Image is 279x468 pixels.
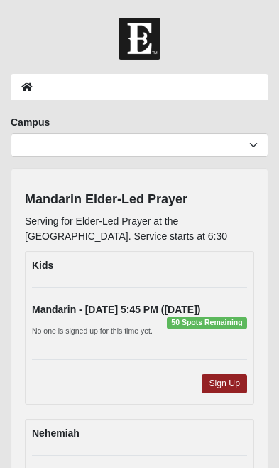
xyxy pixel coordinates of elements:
[32,304,200,315] strong: Mandarin - [DATE] 5:45 PM ([DATE])
[167,317,247,329] span: 50 Spots Remaining
[32,427,80,439] strong: Nehemiah
[202,374,247,393] a: Sign Up
[25,192,254,208] h4: Mandarin Elder-Led Prayer
[11,115,50,129] label: Campus
[119,18,160,60] img: Church of Eleven22 Logo
[25,214,254,244] p: Serving for Elder-Led Prayer at the [GEOGRAPHIC_DATA]. Service starts at 6:30
[32,326,153,335] small: No one is signed up for this time yet.
[32,260,53,271] strong: Kids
